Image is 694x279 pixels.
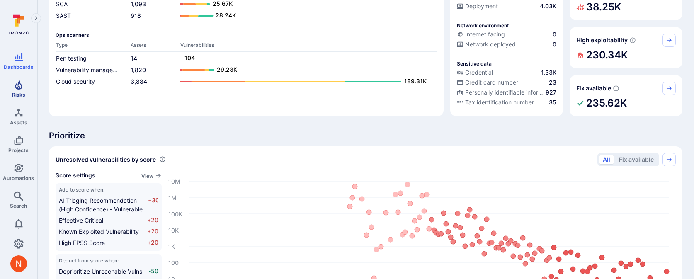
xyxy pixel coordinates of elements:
div: Internet facing [457,30,505,39]
span: 23 [549,78,556,87]
span: +20 [147,227,158,236]
h2: 230.34K [586,47,628,63]
a: Tax identification number35 [457,98,556,107]
span: Score settings [56,171,95,180]
div: Credit card number [457,78,518,87]
span: 35 [549,98,556,107]
div: Personally identifiable information (PII) [457,88,544,97]
a: 104 [180,53,429,63]
text: 10K [168,226,179,233]
span: 927 [546,88,556,97]
span: AI Triaging Recommendation (High Confidence) - Vulnerable [59,197,143,213]
svg: Vulnerabilities with fix available [613,85,619,92]
span: Known Exploited Vulnerability [59,228,139,235]
span: +20 [147,238,158,247]
th: Vulnerabilities [180,41,437,52]
p: Network environment [457,22,509,29]
a: SCA [56,0,68,7]
th: Type [56,41,130,52]
a: 28.24K [180,11,429,21]
a: 3,884 [131,78,147,85]
div: Credential [457,68,493,77]
span: Internet facing [465,30,505,39]
span: Tax identification number [465,98,534,107]
div: Evidence indicative of processing personally identifiable information [457,88,556,98]
button: View [141,173,162,179]
h2: 235.62K [586,95,627,112]
a: View [141,171,162,180]
div: Evidence indicative of processing credit card numbers [457,78,556,88]
span: +20 [147,216,158,225]
div: Number of vulnerabilities in status 'Open' 'Triaged' and 'In process' grouped by score [159,155,166,164]
span: Credit card number [465,78,518,87]
text: 1M [168,194,177,201]
div: Neeren Patki [10,255,27,272]
span: Risks [12,92,25,98]
div: Deployment [457,2,498,10]
button: Fix available [615,155,658,165]
div: Evidence that an asset is internet facing [457,30,556,40]
a: 29.23K [180,65,429,75]
a: 189.31K [180,77,429,87]
img: ACg8ocIprwjrgDQnDsNSk9Ghn5p5-B8DpAKWoJ5Gi9syOE4K59tr4Q=s96-c [10,255,27,272]
a: 1,820 [131,66,146,73]
text: 100K [168,210,182,217]
a: Pen testing [56,55,87,62]
span: Effective Critical [59,217,103,224]
div: Network deployed [457,40,516,49]
a: Cloud security [56,78,95,85]
span: Assets [10,119,27,126]
span: 4.03K [540,2,556,10]
text: 100 [168,259,179,266]
text: 29.23K [217,66,237,73]
span: 0 [553,40,556,49]
a: Personally identifiable information (PII)927 [457,88,556,97]
div: Fix available [570,75,682,116]
span: Ops scanners [56,32,437,38]
a: Deployment4.03K [457,2,556,10]
span: 1.33K [541,68,556,77]
span: Deprioritize Unreachable Vulns [59,268,142,275]
a: 1,093 [131,0,146,7]
div: Configured deployment pipeline [457,2,556,12]
text: 28.24K [216,12,236,19]
svg: EPSS score ≥ 0.7 [629,37,636,44]
span: Deployment [465,2,498,10]
span: High exploitability [576,36,628,44]
div: Tax identification number [457,98,534,107]
a: 918 [131,12,141,19]
button: Expand navigation menu [31,13,41,23]
text: 1K [168,243,175,250]
button: All [599,155,614,165]
text: 10M [168,177,180,184]
span: Deduct from score when: [59,257,158,264]
span: Add to score when: [59,187,158,193]
span: High EPSS Score [59,239,105,246]
a: Credit card number23 [457,78,556,87]
span: 0 [553,30,556,39]
span: Search [10,203,27,209]
a: SAST [56,12,71,19]
a: 14 [131,55,137,62]
span: +30 [148,196,158,213]
div: Evidence indicative of handling user or service credentials [457,68,556,78]
span: Network deployed [465,40,516,49]
a: Network deployed0 [457,40,556,49]
span: -50 [148,267,158,276]
div: Evidence indicative of processing tax identification numbers [457,98,556,108]
div: High exploitability [570,27,682,68]
text: 189.31K [404,78,427,85]
span: Credential [465,68,493,77]
div: Evidence that the asset is packaged and deployed somewhere [457,40,556,50]
span: Unresolved vulnerabilities by score [56,155,156,164]
span: Fix available [576,84,611,92]
a: Internet facing0 [457,30,556,39]
p: Sensitive data [457,61,492,67]
span: Dashboards [4,64,34,70]
span: Projects [8,147,29,153]
th: Assets [130,41,180,52]
span: Prioritize [49,130,682,141]
span: Personally identifiable information (PII) [465,88,544,97]
text: 104 [184,54,195,61]
a: Credential1.33K [457,68,556,77]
